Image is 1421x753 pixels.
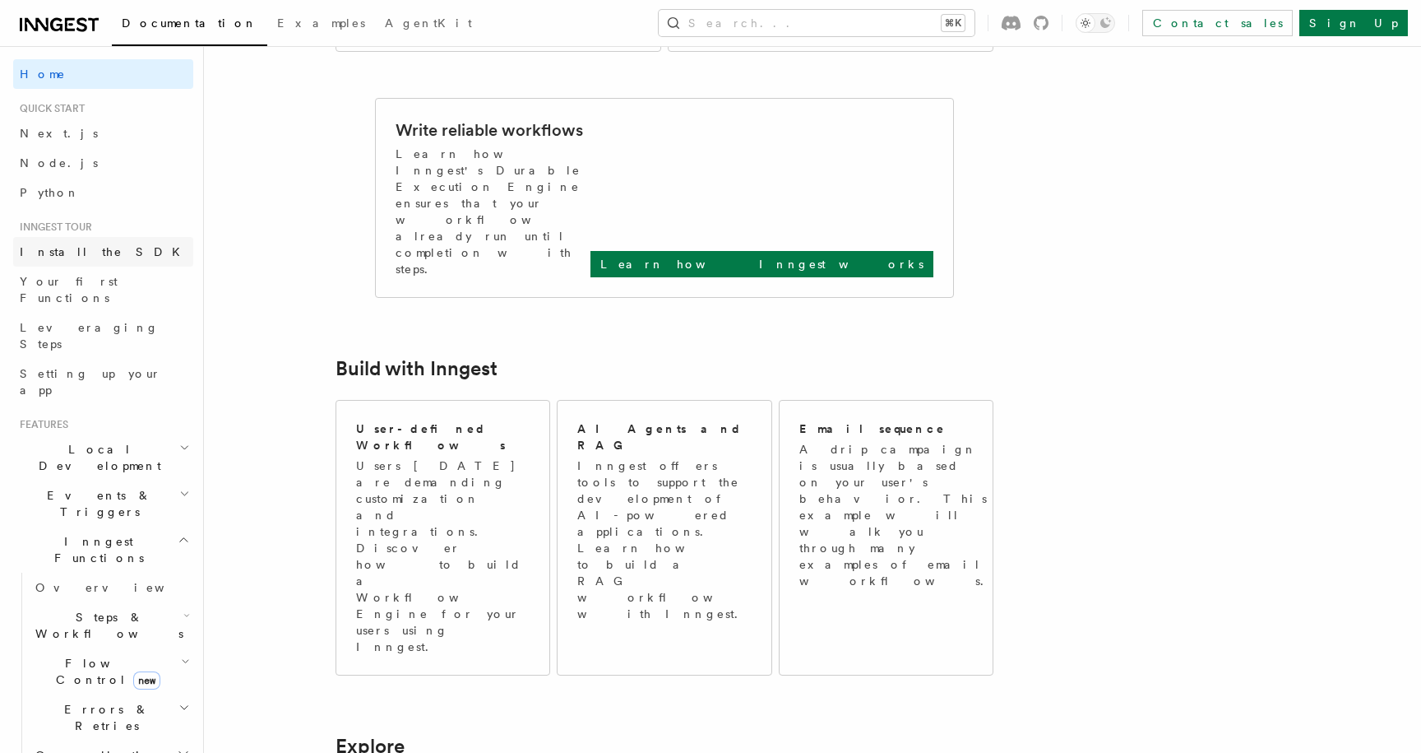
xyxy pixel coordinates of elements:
span: Documentation [122,16,257,30]
span: Your first Functions [20,275,118,304]
kbd: ⌘K [942,15,965,31]
a: Overview [29,573,193,602]
span: Steps & Workflows [29,609,183,642]
span: Overview [35,581,205,594]
h2: Email sequence [799,421,946,437]
span: Home [20,66,66,82]
a: User-defined WorkflowsUsers [DATE] are demanding customization and integrations. Discover how to ... [336,400,550,676]
button: Inngest Functions [13,527,193,573]
button: Search...⌘K [659,10,974,36]
p: Inngest offers tools to support the development of AI-powered applications. Learn how to build a ... [577,458,753,622]
a: Examples [267,5,375,44]
span: Next.js [20,127,98,140]
h2: User-defined Workflows [356,421,530,453]
button: Errors & Retries [29,695,193,741]
p: Learn how Inngest's Durable Execution Engine ensures that your workflow already run until complet... [396,146,590,277]
p: Learn how Inngest works [600,256,923,272]
h2: AI Agents and RAG [577,421,753,453]
span: Features [13,418,68,431]
p: Users [DATE] are demanding customization and integrations. Discover how to build a Workflow Engin... [356,458,530,655]
button: Flow Controlnew [29,648,193,695]
a: AI Agents and RAGInngest offers tools to support the development of AI-powered applications. Lear... [557,400,771,676]
a: Contact sales [1142,10,1293,36]
button: Local Development [13,435,193,481]
button: Steps & Workflows [29,602,193,648]
a: Documentation [112,5,267,46]
a: Your first Functions [13,267,193,313]
span: Examples [277,16,365,30]
a: Learn how Inngest works [590,251,933,277]
a: Install the SDK [13,237,193,267]
a: Next.js [13,119,193,148]
a: Home [13,59,193,89]
span: Errors & Retries [29,701,178,734]
h2: Write reliable workflows [396,119,583,142]
span: AgentKit [385,16,472,30]
span: Flow Control [29,655,181,688]
a: Node.js [13,148,193,178]
span: new [133,672,160,690]
span: Inngest tour [13,221,92,234]
span: Python [20,186,80,199]
button: Events & Triggers [13,481,193,527]
a: AgentKit [375,5,482,44]
a: Python [13,178,193,207]
span: Local Development [13,441,179,474]
a: Setting up your app [13,359,193,405]
span: Node.js [20,156,98,170]
button: Toggle dark mode [1076,13,1115,33]
span: Events & Triggers [13,487,179,520]
p: A drip campaign is usually based on your user's behavior. This example will walk you through many... [799,441,993,589]
span: Quick start [13,102,85,115]
a: Build with Inngest [336,357,498,380]
span: Install the SDK [20,245,190,258]
span: Setting up your app [20,367,161,397]
span: Inngest Functions [13,533,178,566]
a: Sign Up [1299,10,1408,36]
a: Leveraging Steps [13,313,193,359]
a: Email sequenceA drip campaign is usually based on your user's behavior. This example will walk yo... [779,400,993,676]
span: Leveraging Steps [20,321,159,351]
